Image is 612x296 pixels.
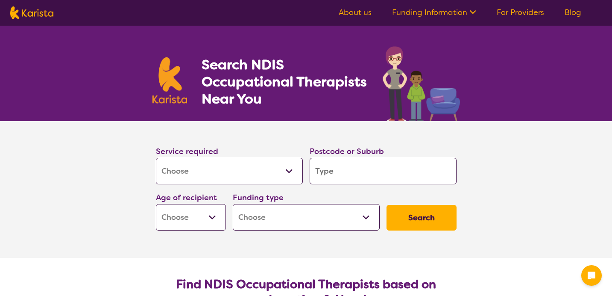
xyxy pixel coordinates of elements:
[497,7,544,18] a: For Providers
[156,146,218,157] label: Service required
[392,7,476,18] a: Funding Information
[339,7,372,18] a: About us
[310,146,384,157] label: Postcode or Suburb
[310,158,457,184] input: Type
[233,192,284,203] label: Funding type
[10,6,53,19] img: Karista logo
[565,7,581,18] a: Blog
[152,57,187,104] img: Karista logo
[202,56,368,107] h1: Search NDIS Occupational Therapists Near You
[156,192,217,203] label: Age of recipient
[383,46,460,121] img: occupational-therapy
[387,205,457,231] button: Search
